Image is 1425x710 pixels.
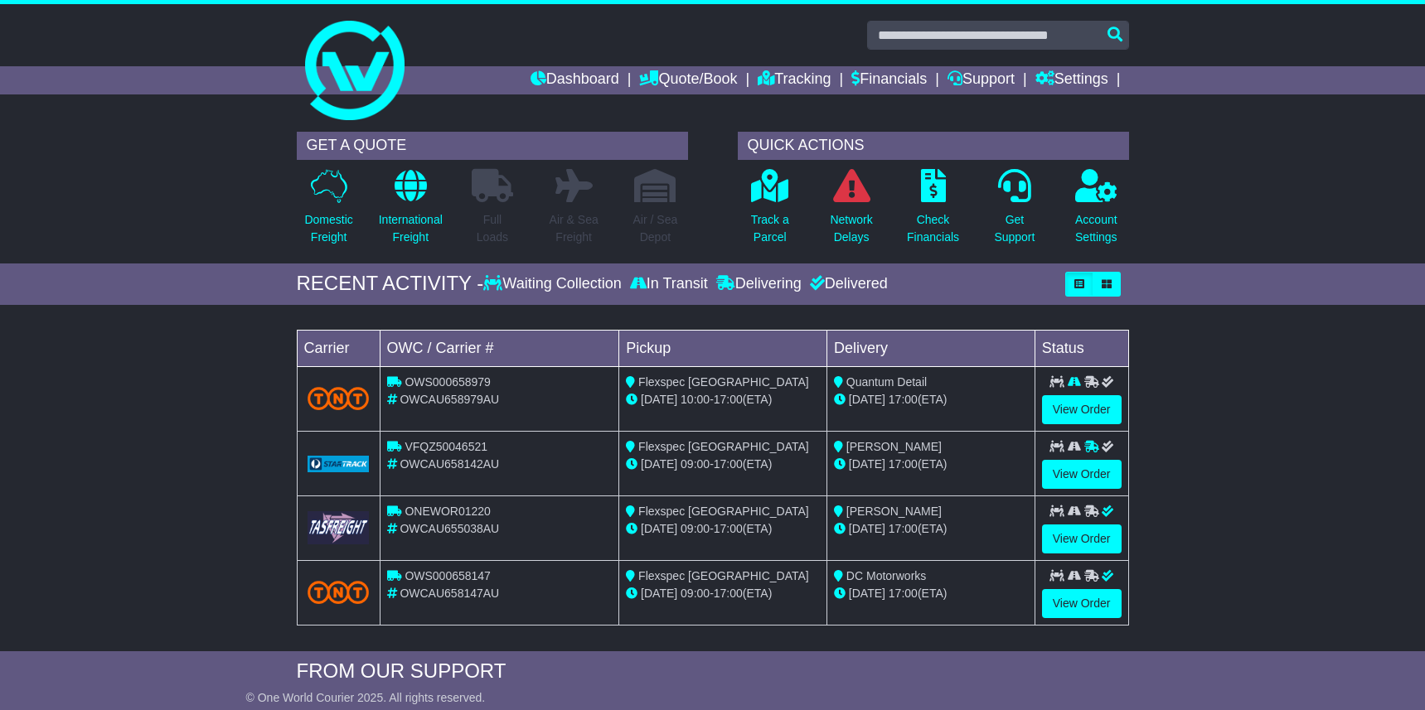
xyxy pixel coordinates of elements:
a: View Order [1042,460,1122,489]
div: (ETA) [834,456,1028,473]
span: 10:00 [681,393,710,406]
span: [DATE] [641,587,677,600]
span: 17:00 [889,393,918,406]
span: 17:00 [714,587,743,600]
td: Delivery [826,330,1035,366]
p: Full Loads [472,211,513,246]
span: OWCAU658979AU [400,393,499,406]
div: FROM OUR SUPPORT [297,659,1129,683]
a: View Order [1042,589,1122,618]
div: - (ETA) [626,585,820,602]
a: DomesticFreight [303,168,353,255]
span: [DATE] [641,522,677,535]
td: Pickup [619,330,827,366]
span: Flexspec [GEOGRAPHIC_DATA] [638,375,809,389]
span: 09:00 [681,457,710,471]
p: Account Settings [1075,211,1117,246]
td: OWC / Carrier # [380,330,619,366]
span: 17:00 [889,457,918,471]
span: VFQZ50046521 [405,440,487,453]
span: 09:00 [681,522,710,535]
p: Domestic Freight [304,211,352,246]
span: [DATE] [849,522,885,535]
img: TNT_Domestic.png [308,581,370,603]
span: 17:00 [714,522,743,535]
p: International Freight [379,211,443,246]
span: [DATE] [641,393,677,406]
span: OWS000658147 [405,569,491,582]
div: In Transit [626,275,712,293]
span: Flexspec [GEOGRAPHIC_DATA] [638,569,809,582]
a: Tracking [758,66,831,94]
a: Quote/Book [639,66,737,94]
img: GetCarrierServiceLogo [308,511,370,543]
div: - (ETA) [626,391,820,408]
a: CheckFinancials [906,168,960,255]
span: [DATE] [641,457,677,471]
span: 17:00 [714,393,743,406]
div: RECENT ACTIVITY - [297,272,484,296]
span: ONEWOR01220 [405,505,490,518]
td: Carrier [297,330,380,366]
span: [DATE] [849,457,885,471]
a: Track aParcel [750,168,790,255]
p: Air & Sea Freight [550,211,599,246]
span: OWCAU658147AU [400,587,499,600]
img: GetCarrierServiceLogo [308,456,370,472]
span: Quantum Detail [846,375,927,389]
span: [PERSON_NAME] [846,440,942,453]
span: [PERSON_NAME] [846,505,942,518]
div: Delivered [806,275,888,293]
a: Dashboard [531,66,619,94]
img: TNT_Domestic.png [308,387,370,409]
span: Flexspec [GEOGRAPHIC_DATA] [638,440,809,453]
div: GET A QUOTE [297,132,688,160]
span: 17:00 [714,457,743,471]
a: NetworkDelays [829,168,873,255]
a: InternationalFreight [378,168,443,255]
span: OWS000658979 [405,375,491,389]
p: Air / Sea Depot [633,211,678,246]
a: Settings [1035,66,1108,94]
div: (ETA) [834,585,1028,602]
div: QUICK ACTIONS [738,132,1129,160]
div: - (ETA) [626,520,820,538]
div: (ETA) [834,520,1028,538]
div: - (ETA) [626,456,820,473]
p: Get Support [994,211,1035,246]
a: AccountSettings [1074,168,1118,255]
div: (ETA) [834,391,1028,408]
div: Waiting Collection [483,275,625,293]
span: Flexspec [GEOGRAPHIC_DATA] [638,505,809,518]
span: © One World Courier 2025. All rights reserved. [246,691,486,704]
a: GetSupport [993,168,1035,255]
span: 17:00 [889,522,918,535]
td: Status [1035,330,1128,366]
span: OWCAU655038AU [400,522,499,535]
span: [DATE] [849,587,885,600]
p: Check Financials [907,211,959,246]
span: OWCAU658142AU [400,457,499,471]
span: 09:00 [681,587,710,600]
span: DC Motorworks [846,569,926,582]
span: 17:00 [889,587,918,600]
p: Network Delays [830,211,872,246]
a: View Order [1042,524,1122,553]
a: Financials [851,66,927,94]
div: Delivering [712,275,806,293]
span: [DATE] [849,393,885,406]
p: Track a Parcel [751,211,789,246]
a: Support [948,66,1015,94]
a: View Order [1042,395,1122,424]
